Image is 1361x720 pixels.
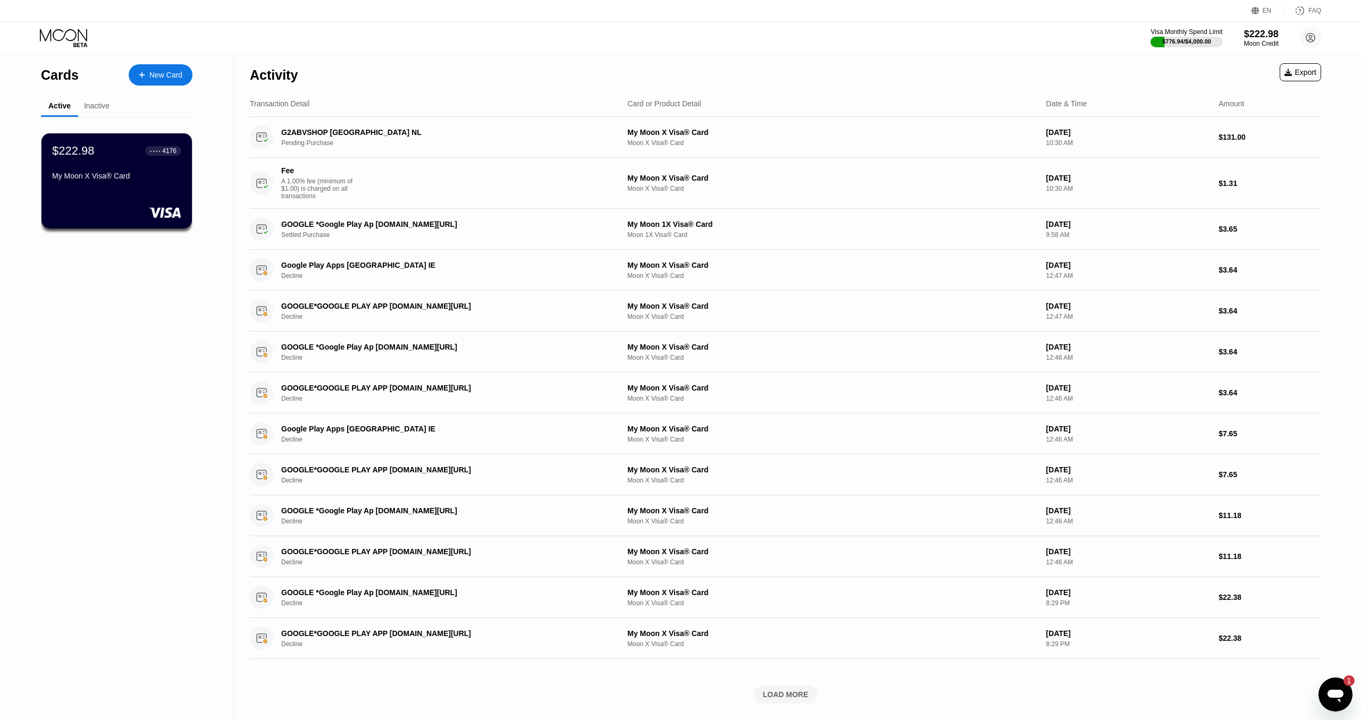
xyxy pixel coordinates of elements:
div: FeeA 1.00% fee (minimum of $1.00) is charged on all transactionsMy Moon X Visa® CardMoon X Visa® ... [250,158,1321,209]
div: $3.64 [1219,388,1321,397]
div: GOOGLE*GOOGLE PLAY APP [DOMAIN_NAME][URL] [281,547,590,556]
div: Settled Purchase [281,231,614,239]
div: GOOGLE*GOOGLE PLAY APP [DOMAIN_NAME][URL]DeclineMy Moon X Visa® CardMoon X Visa® Card[DATE]12:46 ... [250,454,1321,495]
div: Decline [281,640,614,648]
div: Google Play Apps [GEOGRAPHIC_DATA] IEDeclineMy Moon X Visa® CardMoon X Visa® Card[DATE]12:47 AM$3.64 [250,250,1321,291]
div: 12:46 AM [1046,518,1211,525]
div: Date & Time [1046,99,1087,108]
div: 8:29 PM [1046,640,1211,648]
div: Decline [281,395,614,402]
div: EN [1251,5,1284,16]
div: GOOGLE *Google Play Ap [DOMAIN_NAME][URL]DeclineMy Moon X Visa® CardMoon X Visa® Card[DATE]12:46 ... [250,495,1321,536]
div: Moon X Visa® Card [627,436,1037,443]
div: My Moon X Visa® Card [627,384,1037,392]
div: GOOGLE*GOOGLE PLAY APP [DOMAIN_NAME][URL] [281,465,590,474]
div: Visa Monthly Spend Limit$776.94/$4,000.00 [1150,28,1222,47]
div: My Moon X Visa® Card [627,547,1037,556]
div: GOOGLE *Google Play Ap [DOMAIN_NAME][URL] [281,588,590,597]
div: Export [1280,63,1321,81]
div: [DATE] [1046,174,1211,182]
div: $7.65 [1219,429,1321,438]
div: GOOGLE *Google Play Ap [DOMAIN_NAME][URL]Settled PurchaseMy Moon 1X Visa® CardMoon 1X Visa® Card[... [250,209,1321,250]
div: My Moon X Visa® Card [627,506,1037,515]
div: Moon 1X Visa® Card [627,231,1037,239]
div: Inactive [84,101,110,110]
div: 10:30 AM [1046,139,1211,147]
div: $11.18 [1219,552,1321,561]
div: FAQ [1284,5,1321,16]
div: Transaction Detail [250,99,309,108]
div: Moon X Visa® Card [627,185,1037,192]
div: $222.98 [52,144,95,158]
div: [DATE] [1046,629,1211,638]
div: 8:29 PM [1046,599,1211,607]
div: GOOGLE*GOOGLE PLAY APP [DOMAIN_NAME][URL] [281,302,590,310]
div: My Moon 1X Visa® Card [627,220,1037,228]
div: GOOGLE *Google Play Ap [DOMAIN_NAME][URL] [281,506,590,515]
div: $222.98 [1244,29,1279,40]
div: Visa Monthly Spend Limit [1150,28,1222,36]
div: [DATE] [1046,343,1211,351]
div: Google Play Apps [GEOGRAPHIC_DATA] IE [281,261,590,269]
div: [DATE] [1046,588,1211,597]
div: GOOGLE*GOOGLE PLAY APP [DOMAIN_NAME][URL] [281,629,590,638]
div: $7.65 [1219,470,1321,479]
div: A 1.00% fee (minimum of $1.00) is charged on all transactions [281,177,361,200]
div: GOOGLE*GOOGLE PLAY APP [DOMAIN_NAME][URL] [281,384,590,392]
div: 4176 [162,147,177,155]
div: Decline [281,354,614,361]
div: New Card [129,64,192,86]
div: $22.38 [1219,593,1321,602]
div: Decline [281,313,614,320]
div: $222.98● ● ● ●4176My Moon X Visa® Card [41,133,192,228]
div: Moon X Visa® Card [627,395,1037,402]
div: GOOGLE *Google Play Ap [DOMAIN_NAME][URL] [281,220,590,228]
div: LOAD MORE [763,690,809,699]
div: Decline [281,518,614,525]
div: GOOGLE *Google Play Ap [DOMAIN_NAME][URL] [281,343,590,351]
div: $131.00 [1219,133,1321,141]
div: New Card [149,71,182,80]
div: Decline [281,272,614,279]
div: $1.31 [1219,179,1321,188]
div: GOOGLE*GOOGLE PLAY APP [DOMAIN_NAME][URL]DeclineMy Moon X Visa® CardMoon X Visa® Card[DATE]12:46 ... [250,536,1321,577]
div: My Moon X Visa® Card [627,425,1037,433]
div: [DATE] [1046,547,1211,556]
div: My Moon X Visa® Card [627,343,1037,351]
div: My Moon X Visa® Card [52,172,181,180]
div: Moon X Visa® Card [627,640,1037,648]
div: Fee [281,166,356,175]
div: [DATE] [1046,302,1211,310]
div: Moon X Visa® Card [627,599,1037,607]
div: GOOGLE*GOOGLE PLAY APP [DOMAIN_NAME][URL]DeclineMy Moon X Visa® CardMoon X Visa® Card[DATE]12:47 ... [250,291,1321,332]
div: ● ● ● ● [150,149,161,153]
div: $3.64 [1219,348,1321,356]
div: Moon X Visa® Card [627,272,1037,279]
div: Moon X Visa® Card [627,354,1037,361]
div: [DATE] [1046,128,1211,137]
div: Amount [1219,99,1244,108]
div: [DATE] [1046,261,1211,269]
div: My Moon X Visa® Card [627,261,1037,269]
div: FAQ [1308,7,1321,14]
div: Active [48,101,71,110]
div: 9:58 AM [1046,231,1211,239]
div: $22.38 [1219,634,1321,642]
div: $3.64 [1219,266,1321,274]
div: Moon X Visa® Card [627,139,1037,147]
div: $11.18 [1219,511,1321,520]
div: [DATE] [1046,220,1211,228]
div: GOOGLE*GOOGLE PLAY APP [DOMAIN_NAME][URL]DeclineMy Moon X Visa® CardMoon X Visa® Card[DATE]12:46 ... [250,372,1321,413]
div: GOOGLE *Google Play Ap [DOMAIN_NAME][URL]DeclineMy Moon X Visa® CardMoon X Visa® Card[DATE]12:46 ... [250,332,1321,372]
div: $222.98Moon Credit [1244,29,1279,47]
div: Google Play Apps [GEOGRAPHIC_DATA] IEDeclineMy Moon X Visa® CardMoon X Visa® Card[DATE]12:46 AM$7.65 [250,413,1321,454]
div: Card or Product Detail [627,99,701,108]
div: My Moon X Visa® Card [627,588,1037,597]
div: Decline [281,477,614,484]
div: Activity [250,67,298,83]
div: [DATE] [1046,384,1211,392]
div: 12:47 AM [1046,272,1211,279]
div: Decline [281,599,614,607]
